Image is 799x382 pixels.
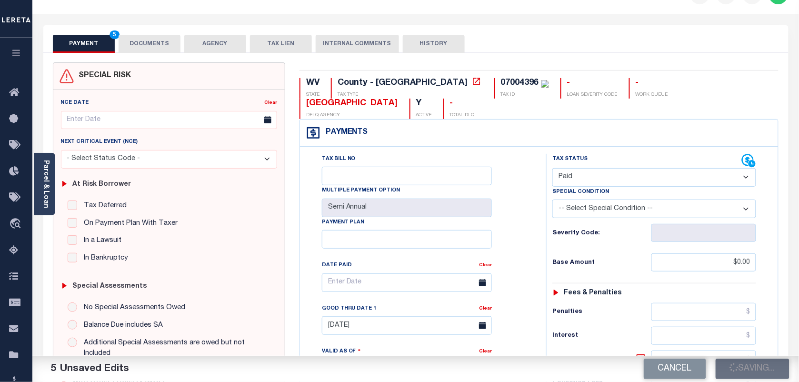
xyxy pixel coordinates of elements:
input: $ [651,253,757,271]
label: Special Condition [552,188,609,196]
p: TAX TYPE [338,91,483,99]
button: AGENCY [184,35,246,53]
button: DOCUMENTS [119,35,180,53]
label: Date Paid [322,261,352,270]
div: - [567,78,618,89]
label: On Payment Plan With Taxer [79,218,178,229]
div: County - [GEOGRAPHIC_DATA] [338,79,468,87]
button: PAYMENT [53,35,115,53]
button: HISTORY [403,35,465,53]
label: Tax Deferred [79,201,127,211]
span: 5 [110,30,120,39]
h6: Base Amount [552,259,651,267]
label: Payment Plan [322,219,365,227]
span: 5 [50,364,56,374]
a: Clear [479,349,492,354]
label: Valid as Of [322,347,361,356]
div: 07004396 [501,79,539,87]
img: check-icon-green.svg [541,80,549,88]
a: Clear [479,263,492,268]
a: Clear [479,306,492,311]
h6: Severity Code: [552,230,651,237]
input: $ [651,327,757,345]
h4: Payments [321,128,368,137]
i: travel_explore [9,218,24,231]
div: - [450,99,475,109]
h6: Penalties [552,308,651,316]
label: Next Critical Event (NCE) [61,138,138,146]
label: Good Thru Date 1 [322,305,377,313]
input: Enter Date [61,111,277,130]
p: TAX ID [501,91,549,99]
p: ACTIVE [416,112,432,119]
span: Unsaved Edits [60,364,129,374]
button: Cancel [644,359,706,379]
h4: SPECIAL RISK [74,71,131,80]
div: [GEOGRAPHIC_DATA] [306,99,398,109]
h6: Special Assessments [72,282,147,291]
div: WV [306,78,320,89]
label: Balance Due includes SA [79,320,163,331]
p: LOAN SEVERITY CODE [567,91,618,99]
button: TAX LIEN [250,35,312,53]
button: INTERNAL COMMENTS [316,35,399,53]
input: Enter Date [322,316,492,335]
label: No Special Assessments Owed [79,302,185,313]
label: Multiple Payment Option [322,187,400,195]
h6: P&I [552,353,651,366]
h6: Interest [552,332,651,340]
p: DELQ AGENCY [306,112,398,119]
a: Clear [264,101,277,105]
p: WORK QUEUE [636,91,668,99]
label: In a Lawsuit [79,235,121,246]
div: Y [416,99,432,109]
label: Tax Status [552,155,588,163]
label: Tax Bill No [322,155,356,163]
label: In Bankruptcy [79,253,128,264]
a: Parcel & Loan [42,160,49,208]
p: TOTAL DLQ [450,112,475,119]
div: - [636,78,668,89]
p: STATE [306,91,320,99]
label: NCE Date [61,99,89,107]
input: Enter Date [322,273,492,292]
input: $ [651,351,757,369]
h6: Fees & Penalties [564,289,622,297]
input: $ [651,303,757,321]
label: Additional Special Assessments are owed but not Included [79,338,270,359]
h6: At Risk Borrower [72,181,131,189]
